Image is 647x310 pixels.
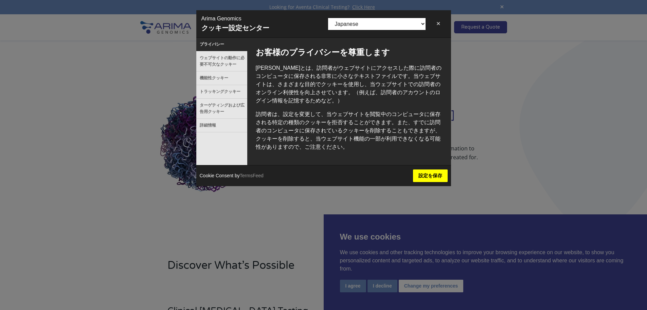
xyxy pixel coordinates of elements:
p: 訪問者は、設定を変更して、当ウェブサイトを閲覧中のコンピュータに保存される特定の種類のクッキーを拒否することができます。また、すでに訪問者のコンピュータに保存されているクッキーを削除することもで... [256,110,443,151]
button: ウェブサイトの動作に必要不可欠なクッキー [196,51,247,71]
p: お客様のプライバシーを尊重します [256,46,443,59]
button: ターゲティングおよび広告用クッキー [196,99,247,118]
div: Cookie Consent by [196,165,267,186]
button: 機能性クッキー [196,71,247,85]
a: TermsFeed [240,173,264,178]
button: 詳細情報 [196,119,247,132]
ul: Menu [196,38,247,165]
p: Arima Genomics [201,15,241,23]
button: ✕ [431,17,446,31]
button: トラッキングクッキー [196,85,247,98]
button: 設定を保存 [413,169,448,182]
p: [PERSON_NAME]とは、訪問者がウェブサイトにアクセスした際に訪問者のコンピュータに保存される非常に小さなテキストファイルです。当ウェブサイトは、さまざまな目的でクッキーを使用し、当ウェ... [256,64,443,105]
p: クッキー設定センター [201,23,269,33]
button: プライバシー [196,38,247,51]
